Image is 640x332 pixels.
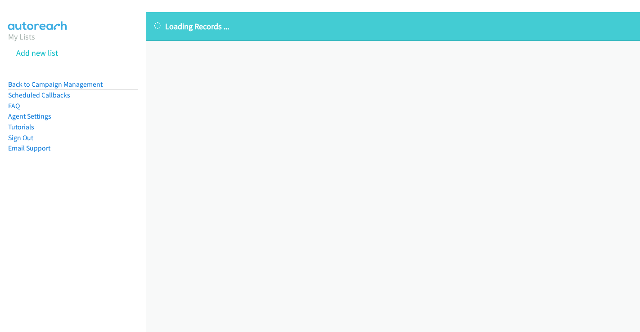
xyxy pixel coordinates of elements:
[8,91,70,99] a: Scheduled Callbacks
[8,80,103,89] a: Back to Campaign Management
[8,133,33,142] a: Sign Out
[8,123,34,131] a: Tutorials
[154,20,632,32] p: Loading Records ...
[8,102,20,110] a: FAQ
[8,144,50,152] a: Email Support
[8,112,51,120] a: Agent Settings
[8,31,35,42] a: My Lists
[16,48,58,58] a: Add new list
